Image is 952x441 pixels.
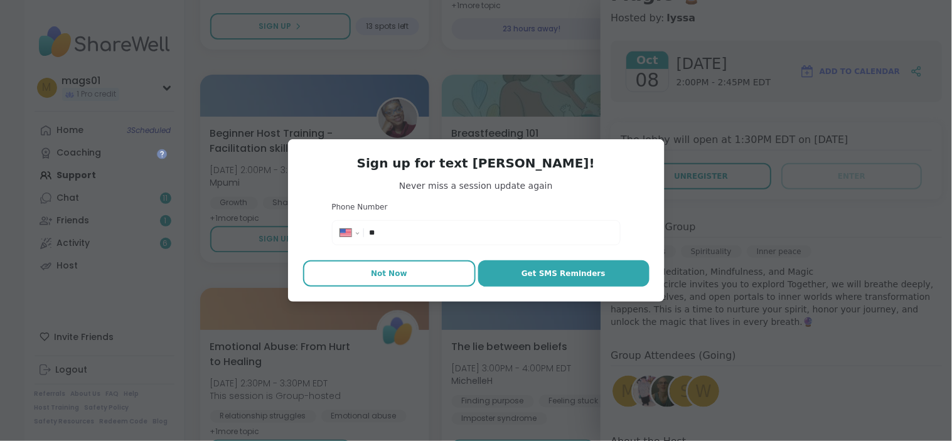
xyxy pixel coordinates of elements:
[478,260,650,287] button: Get SMS Reminders
[371,268,407,279] span: Not Now
[521,268,606,279] span: Get SMS Reminders
[303,179,650,192] span: Never miss a session update again
[332,202,621,213] h3: Phone Number
[157,149,167,159] iframe: Spotlight
[340,229,351,236] img: United States
[303,260,476,287] button: Not Now
[303,154,650,172] h3: Sign up for text [PERSON_NAME]!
